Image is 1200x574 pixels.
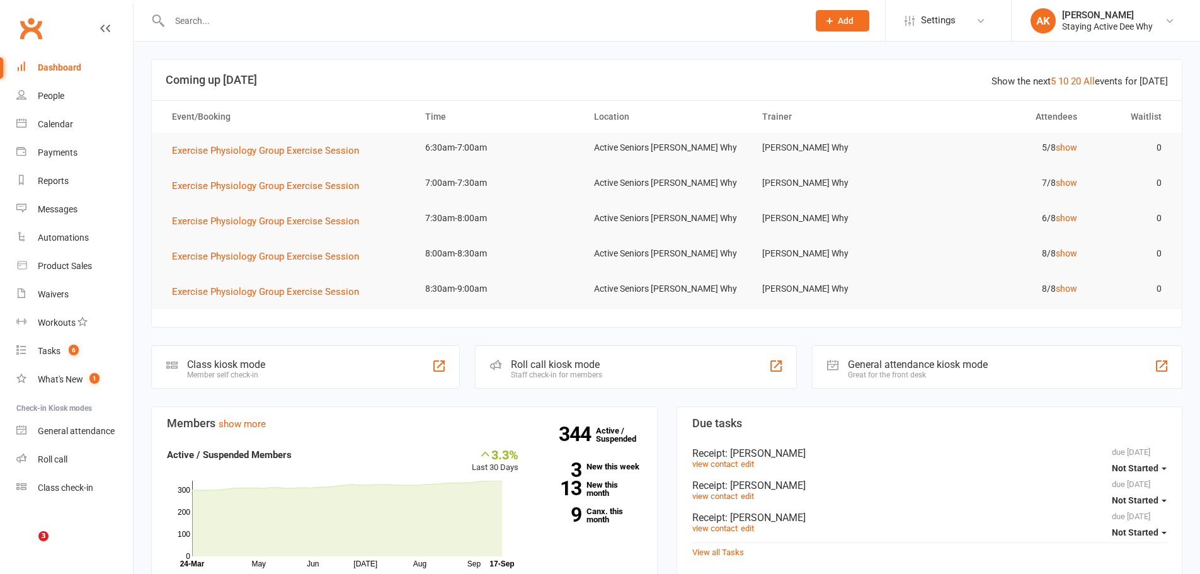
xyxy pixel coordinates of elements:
a: edit [741,491,754,501]
td: 8/8 [920,239,1089,268]
a: People [16,82,133,110]
td: Active Seniors [PERSON_NAME] Why [583,239,751,268]
button: Exercise Physiology Group Exercise Session [172,249,368,264]
div: Class check-in [38,483,93,493]
th: Time [414,101,583,133]
div: Receipt [692,447,1167,459]
span: : [PERSON_NAME] [725,512,806,524]
a: Reports [16,167,133,195]
div: Dashboard [38,62,81,72]
a: Tasks 6 [16,337,133,365]
div: Staying Active Dee Why [1062,21,1153,32]
div: AK [1031,8,1056,33]
a: edit [741,524,754,533]
td: 6:30am-7:00am [414,133,583,163]
a: All [1083,76,1095,87]
th: Attendees [920,101,1089,133]
a: 344Active / Suspended [596,417,651,452]
td: 7:30am-8:00am [414,204,583,233]
td: 7/8 [920,168,1089,198]
td: Active Seniors [PERSON_NAME] Why [583,204,751,233]
button: Add [816,10,869,32]
a: 10 [1058,76,1068,87]
span: Exercise Physiology Group Exercise Session [172,286,359,297]
div: People [38,91,64,101]
a: view contact [692,524,738,533]
span: Exercise Physiology Group Exercise Session [172,145,359,156]
a: view contact [692,459,738,469]
td: 6/8 [920,204,1089,233]
div: General attendance [38,426,115,436]
th: Trainer [751,101,920,133]
a: 3New this week [537,462,642,471]
td: 7:00am-7:30am [414,168,583,198]
td: 0 [1089,204,1173,233]
div: Product Sales [38,261,92,271]
span: Add [838,16,854,26]
a: View all Tasks [692,548,744,557]
a: edit [741,459,754,469]
div: Payments [38,147,77,158]
a: 13New this month [537,481,642,497]
div: What's New [38,374,83,384]
td: 0 [1089,239,1173,268]
a: show more [219,418,266,430]
td: Active Seniors [PERSON_NAME] Why [583,274,751,304]
a: What's New1 [16,365,133,394]
span: : [PERSON_NAME] [725,479,806,491]
td: [PERSON_NAME] Why [751,274,920,304]
a: show [1056,178,1077,188]
a: Workouts [16,309,133,337]
div: Last 30 Days [472,447,518,474]
td: 8/8 [920,274,1089,304]
a: Class kiosk mode [16,474,133,502]
a: 5 [1051,76,1056,87]
th: Location [583,101,751,133]
td: Active Seniors [PERSON_NAME] Why [583,133,751,163]
a: view contact [692,491,738,501]
h3: Members [167,417,642,430]
td: Active Seniors [PERSON_NAME] Why [583,168,751,198]
a: Product Sales [16,252,133,280]
div: Great for the front desk [848,370,988,379]
a: Roll call [16,445,133,474]
div: Class kiosk mode [187,359,265,370]
div: Calendar [38,119,73,129]
strong: Active / Suspended Members [167,449,292,461]
div: Waivers [38,289,69,299]
a: 20 [1071,76,1081,87]
div: Roll call [38,454,67,464]
div: Reports [38,176,69,186]
button: Exercise Physiology Group Exercise Session [172,284,368,299]
div: Receipt [692,479,1167,491]
a: Clubworx [15,13,47,44]
strong: 3 [537,461,581,479]
span: 1 [89,373,100,384]
div: [PERSON_NAME] [1062,9,1153,21]
button: Not Started [1112,521,1167,544]
td: 0 [1089,133,1173,163]
button: Not Started [1112,457,1167,479]
th: Waitlist [1089,101,1173,133]
div: Member self check-in [187,370,265,379]
a: Dashboard [16,54,133,82]
a: 9Canx. this month [537,507,642,524]
strong: 344 [559,425,596,444]
td: 5/8 [920,133,1089,163]
h3: Coming up [DATE] [166,74,1168,86]
td: [PERSON_NAME] Why [751,204,920,233]
div: Show the next events for [DATE] [991,74,1168,89]
span: : [PERSON_NAME] [725,447,806,459]
div: 3.3% [472,447,518,461]
span: Exercise Physiology Group Exercise Session [172,215,359,227]
a: Automations [16,224,133,252]
td: 8:30am-9:00am [414,274,583,304]
td: [PERSON_NAME] Why [751,168,920,198]
div: Tasks [38,346,60,356]
a: show [1056,142,1077,152]
div: Staff check-in for members [511,370,602,379]
span: Exercise Physiology Group Exercise Session [172,180,359,192]
span: Not Started [1112,527,1158,537]
span: 6 [69,345,79,355]
th: Event/Booking [161,101,414,133]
